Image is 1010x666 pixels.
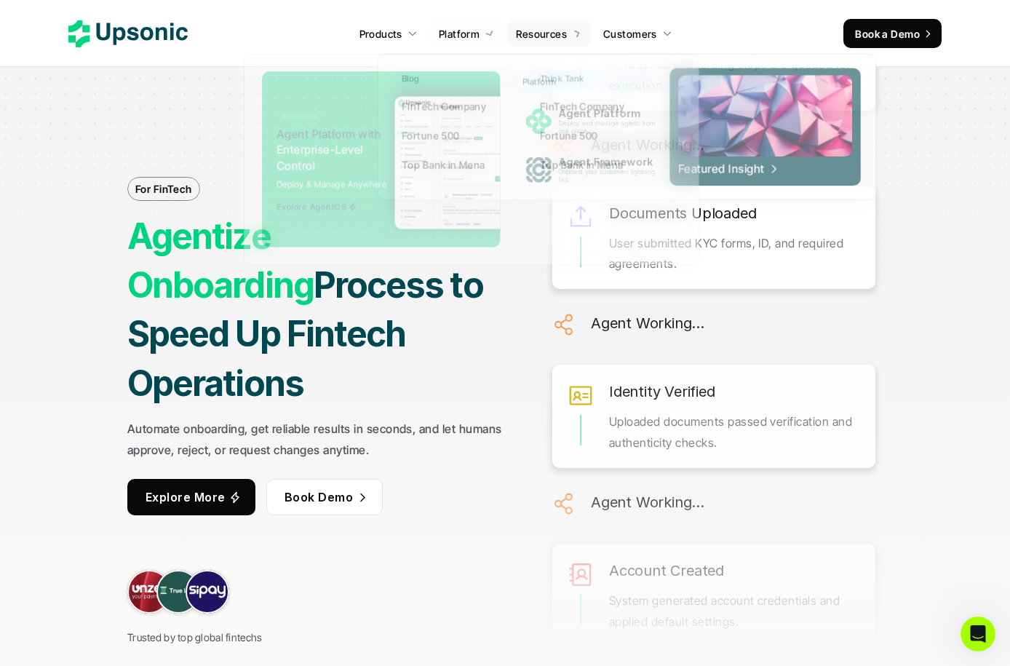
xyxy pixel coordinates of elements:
iframe: Intercom live chat [961,617,995,651]
p: System generated account credentials and applied default settings. [609,590,861,633]
p: Explore AgentOS [277,202,347,213]
p: Explore More [146,486,226,507]
h6: Agent Working... [591,490,704,515]
h6: Account Created [609,558,724,583]
p: Onboard your customers lightning fast [558,169,661,184]
span: Explore AgentOS [277,202,357,213]
a: Book Demo [266,479,383,515]
span: Agent Platform with [277,127,381,140]
p: Products [359,26,402,41]
p: Trusted by top global fintechs [127,628,262,646]
strong: Process to Speed Up Fintech Operations [127,263,490,404]
p: Agent Platform [558,108,662,120]
a: AgentOSAgent Platform withEnterprise-Level ControlDeploy & Manage AnywhereExplore AgentOS [262,71,500,247]
p: Resources [516,26,567,41]
h6: Agent Working... [591,311,704,336]
p: Uploaded documents passed verification and authenticity checks. [609,411,861,453]
strong: Agentize Onboarding [127,215,314,306]
p: Book Demo [285,486,353,507]
p: Book a Demo [855,26,920,41]
p: User submitted KYC forms, ID, and required agreements. [609,233,861,275]
strong: Automate onboarding, get reliable results in seconds, and let humans approve, reject, or request ... [127,421,505,457]
p: Enterprise-Level Control [277,126,385,173]
p: Customers [603,26,657,41]
a: Products [351,20,426,47]
h6: Identity Verified [609,379,715,404]
p: All required onboarding steps are queued for execution. [609,54,861,96]
p: Agent Framework [558,156,662,168]
p: AgentOS [281,112,318,122]
a: Explore More [127,479,255,515]
p: Deploy and manage agents from one place [558,120,661,135]
p: For FinTech [135,181,192,197]
p: Platform [523,77,557,87]
p: Platform [439,26,480,41]
p: Deploy & Manage Anywhere [277,178,387,191]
